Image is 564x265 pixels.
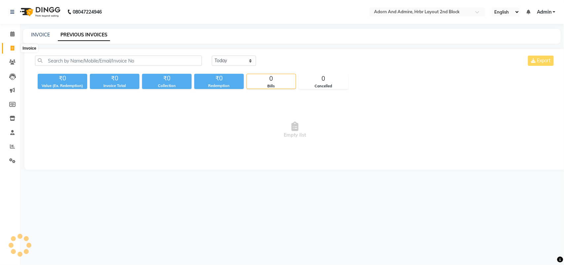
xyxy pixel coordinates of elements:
[90,83,139,89] div: Invoice Total
[299,83,348,89] div: Cancelled
[247,83,296,89] div: Bills
[194,83,244,89] div: Redemption
[537,9,551,16] span: Admin
[299,74,348,83] div: 0
[73,3,102,21] b: 08047224946
[58,29,110,41] a: PREVIOUS INVOICES
[38,83,87,89] div: Value (Ex. Redemption)
[247,74,296,83] div: 0
[142,83,192,89] div: Collection
[38,74,87,83] div: ₹0
[194,74,244,83] div: ₹0
[21,44,38,52] div: Invoice
[35,56,202,66] input: Search by Name/Mobile/Email/Invoice No
[90,74,139,83] div: ₹0
[31,32,50,38] a: INVOICE
[142,74,192,83] div: ₹0
[17,3,62,21] img: logo
[35,97,555,163] span: Empty list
